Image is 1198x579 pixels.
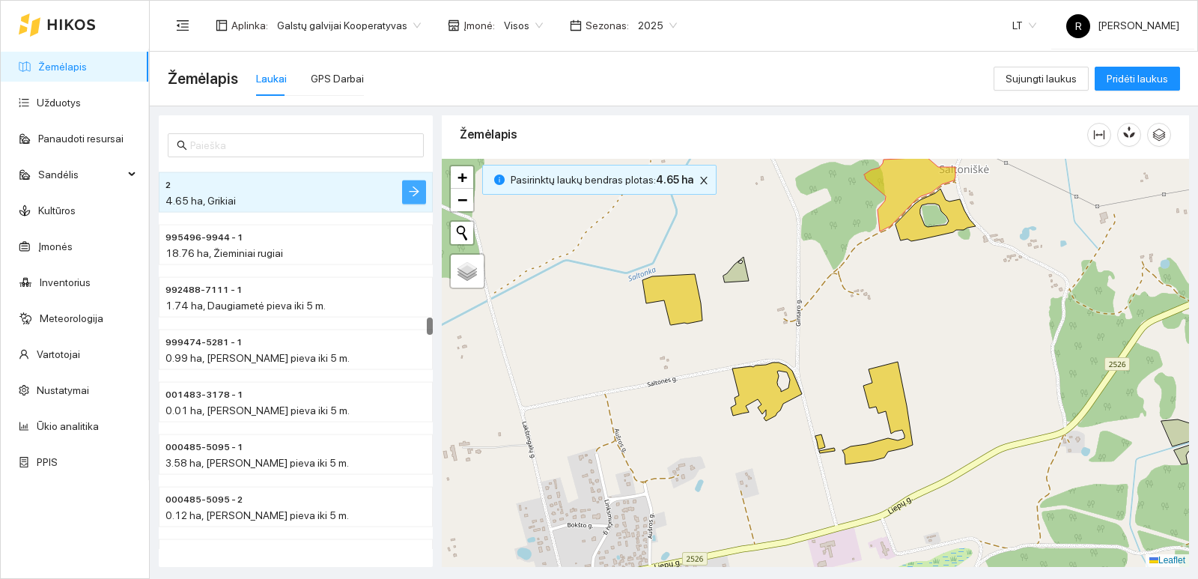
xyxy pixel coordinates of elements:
span: 2025 [638,14,677,37]
span: search [177,140,187,151]
a: Meteorologija [40,312,103,324]
a: Sujungti laukus [994,73,1089,85]
a: Pridėti laukus [1095,73,1180,85]
span: 005476-8144 - 1 [165,545,243,560]
span: [PERSON_NAME] [1066,19,1179,31]
a: Nustatymai [37,384,89,396]
span: 2 [165,178,171,193]
span: Sujungti laukus [1006,70,1077,87]
a: Zoom out [451,189,473,211]
span: 1.74 ha, Daugiametė pieva iki 5 m. [165,300,326,312]
span: 001483-3178 - 1 [165,388,243,402]
span: − [457,190,467,209]
span: arrow-right [408,186,420,200]
span: close [696,175,712,186]
div: Žemėlapis [460,113,1087,156]
span: 0.01 ha, [PERSON_NAME] pieva iki 5 m. [165,404,350,416]
button: Initiate a new search [451,222,473,244]
span: 4.65 ha, Grikiai [165,195,236,207]
a: Vartotojai [37,348,80,360]
span: info-circle [494,175,505,185]
b: 4.65 ha [656,174,693,186]
span: shop [448,19,460,31]
span: Pasirinktų laukų bendras plotas : [511,172,693,188]
span: 000485-5095 - 2 [165,493,243,507]
span: Aplinka : [231,17,268,34]
span: layout [216,19,228,31]
span: Įmonė : [463,17,495,34]
span: Galstų galvijai Kooperatyvas [277,14,421,37]
a: Inventorius [40,276,91,288]
a: Kultūros [38,204,76,216]
span: 000485-5095 - 1 [165,440,243,455]
span: column-width [1088,129,1110,141]
a: Panaudoti resursai [38,133,124,145]
button: close [695,172,713,190]
button: column-width [1087,123,1111,147]
a: Žemėlapis [38,61,87,73]
div: GPS Darbai [311,70,364,87]
button: menu-fold [168,10,198,40]
a: PPIS [37,456,58,468]
a: Layers [451,255,484,288]
button: Sujungti laukus [994,67,1089,91]
span: 999474-5281 - 1 [165,336,243,350]
span: calendar [570,19,582,31]
span: 3.58 ha, [PERSON_NAME] pieva iki 5 m. [165,457,349,469]
span: Sandėlis [38,160,124,190]
span: 0.12 ha, [PERSON_NAME] pieva iki 5 m. [165,509,349,521]
span: Žemėlapis [168,67,238,91]
span: Visos [504,14,543,37]
a: Užduotys [37,97,81,109]
input: Paieška [190,137,415,154]
span: 0.99 ha, [PERSON_NAME] pieva iki 5 m. [165,352,350,364]
span: R [1075,14,1082,38]
button: Pridėti laukus [1095,67,1180,91]
span: 995496-9944 - 1 [165,231,243,245]
span: 992488-7111 - 1 [165,283,243,297]
a: Leaflet [1149,555,1185,566]
div: Laukai [256,70,287,87]
span: menu-fold [176,19,189,32]
span: Sezonas : [586,17,629,34]
span: Pridėti laukus [1107,70,1168,87]
a: Ūkio analitika [37,420,99,432]
span: + [457,168,467,187]
span: LT [1012,14,1036,37]
a: Įmonės [38,240,73,252]
span: 18.76 ha, Žieminiai rugiai [165,247,283,259]
a: Zoom in [451,166,473,189]
button: arrow-right [402,181,426,204]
